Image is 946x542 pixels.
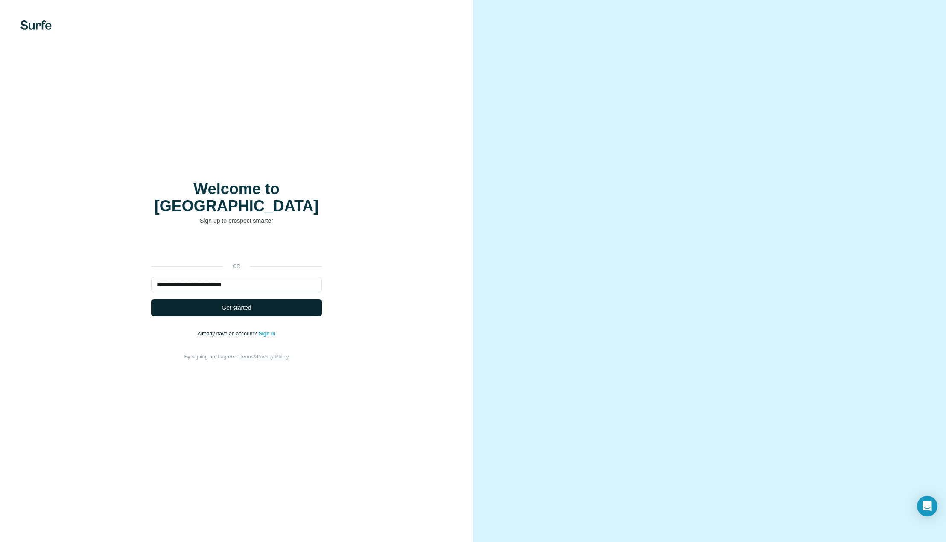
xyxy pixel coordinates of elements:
a: Terms [239,354,254,360]
button: Get started [151,299,322,316]
p: or [223,262,250,270]
img: Surfe's logo [20,20,52,30]
a: Privacy Policy [257,354,289,360]
iframe: Sign in with Google Button [147,238,326,256]
span: By signing up, I agree to & [184,354,289,360]
div: Open Intercom Messenger [917,496,937,516]
iframe: Sign in with Google Dialog [771,9,937,96]
span: Get started [222,303,251,312]
a: Sign in [258,331,275,337]
h1: Welcome to [GEOGRAPHIC_DATA] [151,181,322,215]
span: Already have an account? [198,331,259,337]
p: Sign up to prospect smarter [151,216,322,225]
